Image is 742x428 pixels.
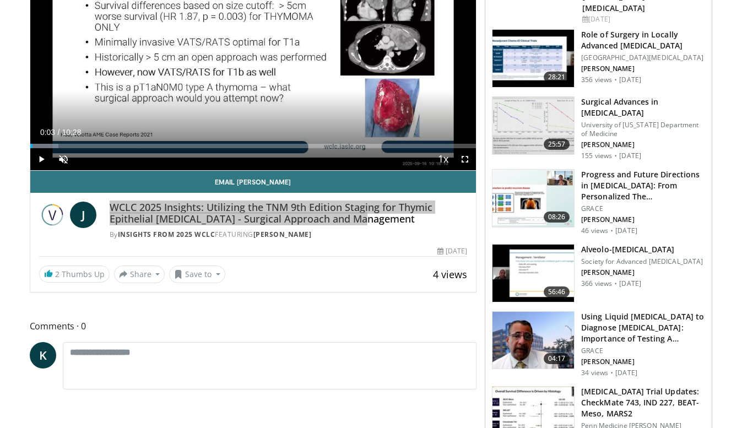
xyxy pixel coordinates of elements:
[110,230,468,240] div: By FEATURING
[169,266,225,283] button: Save to
[492,29,705,88] a: 28:21 Role of Surgery in Locally Advanced [MEDICAL_DATA] [GEOGRAPHIC_DATA][MEDICAL_DATA] [PERSON_...
[70,202,96,228] a: J
[581,226,608,235] p: 46 views
[581,369,608,377] p: 34 views
[30,319,477,333] span: Comments 0
[55,269,59,279] span: 2
[619,279,641,288] p: [DATE]
[492,170,574,227] img: 34f46ac5-6340-43c3-a844-9e9dc6a300de.150x105_q85_crop-smart_upscale.jpg
[58,128,60,137] span: /
[581,96,705,118] h3: Surgical Advances in [MEDICAL_DATA]
[581,268,703,277] p: [PERSON_NAME]
[30,171,476,193] a: Email [PERSON_NAME]
[30,148,52,170] button: Play
[581,204,705,213] p: GRACE
[492,312,574,369] img: 91326b3c-50e1-4124-a24b-a41793dd5489.150x105_q85_crop-smart_upscale.jpg
[544,139,570,150] span: 25:57
[454,148,476,170] button: Fullscreen
[114,266,165,283] button: Share
[40,128,55,137] span: 0:03
[581,311,705,344] h3: Using Liquid [MEDICAL_DATA] to Diagnose [MEDICAL_DATA]: Importance of Testing A…
[544,72,570,83] span: 28:21
[492,169,705,235] a: 08:26 Progress and Future Directions in [MEDICAL_DATA]: From Personalized The… GRACE [PERSON_NAME...
[437,246,467,256] div: [DATE]
[614,75,617,84] div: ·
[581,244,703,255] h3: Alveolo-[MEDICAL_DATA]
[492,244,705,302] a: 56:46 Alveolo-[MEDICAL_DATA] Society for Advanced [MEDICAL_DATA] [PERSON_NAME] 366 views · [DATE]
[619,75,641,84] p: [DATE]
[30,342,56,369] a: K
[39,266,110,283] a: 2 Thumbs Up
[544,353,570,364] span: 04:17
[52,148,74,170] button: Unmute
[615,369,637,377] p: [DATE]
[614,279,617,288] div: ·
[581,121,705,138] p: University of [US_STATE] Department of Medicine
[581,140,705,149] p: [PERSON_NAME]
[581,75,612,84] p: 356 views
[582,14,703,24] div: [DATE]
[610,369,613,377] div: ·
[615,226,637,235] p: [DATE]
[614,151,617,160] div: ·
[581,169,705,202] h3: Progress and Future Directions in [MEDICAL_DATA]: From Personalized The…
[581,151,612,160] p: 155 views
[30,144,476,148] div: Progress Bar
[610,226,613,235] div: ·
[544,286,570,297] span: 56:46
[581,279,612,288] p: 366 views
[581,64,705,73] p: [PERSON_NAME]
[492,30,574,87] img: 0cc2a885-86fe-47b5-b40f-7602b80c5040.150x105_q85_crop-smart_upscale.jpg
[118,230,215,239] a: Insights from 2025 WCLC
[110,202,468,225] h4: WCLC 2025 Insights: Utilizing the TNM 9th Edition Staging for Thymic Epithelial [MEDICAL_DATA] - ...
[581,346,705,355] p: GRACE
[619,151,641,160] p: [DATE]
[581,215,705,224] p: [PERSON_NAME]
[492,96,705,160] a: 25:57 Surgical Advances in [MEDICAL_DATA] University of [US_STATE] Department of Medicine [PERSON...
[492,97,574,154] img: 2e17de3c-c00f-4e8e-901e-dedf65a9b0b0.150x105_q85_crop-smart_upscale.jpg
[544,212,570,223] span: 08:26
[581,257,703,266] p: Society for Advanced [MEDICAL_DATA]
[433,268,467,281] span: 4 views
[432,148,454,170] button: Playback Rate
[253,230,312,239] a: [PERSON_NAME]
[492,245,574,302] img: ea06e368-7f41-405e-9707-6b430987a55c.150x105_q85_crop-smart_upscale.jpg
[581,29,705,51] h3: Role of Surgery in Locally Advanced [MEDICAL_DATA]
[39,202,66,228] img: Insights from 2025 WCLC
[62,128,81,137] span: 10:28
[581,386,705,419] h3: [MEDICAL_DATA] Trial Updates: CheckMate 743, IND 227, BEAT-Meso, MARS2
[581,53,705,62] p: [GEOGRAPHIC_DATA][MEDICAL_DATA]
[492,311,705,377] a: 04:17 Using Liquid [MEDICAL_DATA] to Diagnose [MEDICAL_DATA]: Importance of Testing A… GRACE [PER...
[581,357,705,366] p: [PERSON_NAME]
